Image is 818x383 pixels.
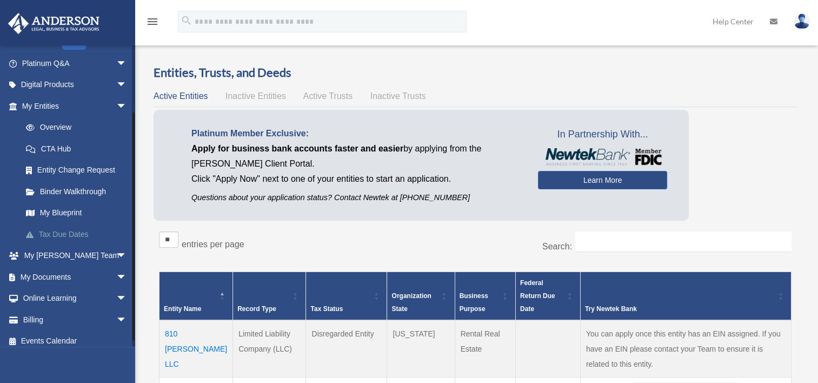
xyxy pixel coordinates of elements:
[164,305,201,313] span: Entity Name
[159,272,233,320] th: Entity Name: Activate to invert sorting
[182,240,244,249] label: entries per page
[15,223,143,245] a: Tax Due Dates
[455,320,515,378] td: Rental Real Estate
[146,15,159,28] i: menu
[233,272,306,320] th: Record Type: Activate to sort
[116,95,138,117] span: arrow_drop_down
[455,272,515,320] th: Business Purpose: Activate to sort
[116,288,138,310] span: arrow_drop_down
[8,74,143,96] a: Digital Productsarrow_drop_down
[191,141,522,171] p: by applying from the [PERSON_NAME] Client Portal.
[191,126,522,141] p: Platinum Member Exclusive:
[370,91,426,101] span: Inactive Trusts
[116,266,138,288] span: arrow_drop_down
[15,160,143,181] a: Entity Change Request
[8,266,143,288] a: My Documentsarrow_drop_down
[154,64,797,81] h3: Entities, Trusts, and Deeds
[8,331,143,352] a: Events Calendar
[391,292,431,313] span: Organization State
[116,74,138,96] span: arrow_drop_down
[8,52,143,74] a: Platinum Q&Aarrow_drop_down
[8,95,143,117] a: My Entitiesarrow_drop_down
[520,279,555,313] span: Federal Return Due Date
[306,320,387,378] td: Disregarded Entity
[580,320,791,378] td: You can apply once this entity has an EIN assigned. If you have an EIN please contact your Team t...
[542,242,572,251] label: Search:
[191,171,522,187] p: Click "Apply Now" next to one of your entities to start an application.
[8,245,143,267] a: My [PERSON_NAME] Teamarrow_drop_down
[538,171,667,189] a: Learn More
[146,19,159,28] a: menu
[233,320,306,378] td: Limited Liability Company (LLC)
[159,320,233,378] td: 810 [PERSON_NAME] LLC
[225,91,286,101] span: Inactive Entities
[15,181,143,202] a: Binder Walkthrough
[310,305,343,313] span: Tax Status
[191,144,403,153] span: Apply for business bank accounts faster and easier
[237,305,276,313] span: Record Type
[8,288,143,309] a: Online Learningarrow_drop_down
[538,126,667,143] span: In Partnership With...
[5,13,103,34] img: Anderson Advisors Platinum Portal
[794,14,810,29] img: User Pic
[585,302,775,315] div: Try Newtek Bank
[116,309,138,331] span: arrow_drop_down
[515,272,580,320] th: Federal Return Due Date: Activate to sort
[387,320,455,378] td: [US_STATE]
[181,15,192,27] i: search
[8,309,143,331] a: Billingarrow_drop_down
[116,52,138,75] span: arrow_drop_down
[306,272,387,320] th: Tax Status: Activate to sort
[116,245,138,267] span: arrow_drop_down
[543,148,662,166] img: NewtekBankLogoSM.png
[387,272,455,320] th: Organization State: Activate to sort
[303,91,353,101] span: Active Trusts
[154,91,208,101] span: Active Entities
[460,292,488,313] span: Business Purpose
[15,202,143,224] a: My Blueprint
[191,191,522,204] p: Questions about your application status? Contact Newtek at [PHONE_NUMBER]
[580,272,791,320] th: Try Newtek Bank : Activate to sort
[15,117,138,138] a: Overview
[15,138,143,160] a: CTA Hub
